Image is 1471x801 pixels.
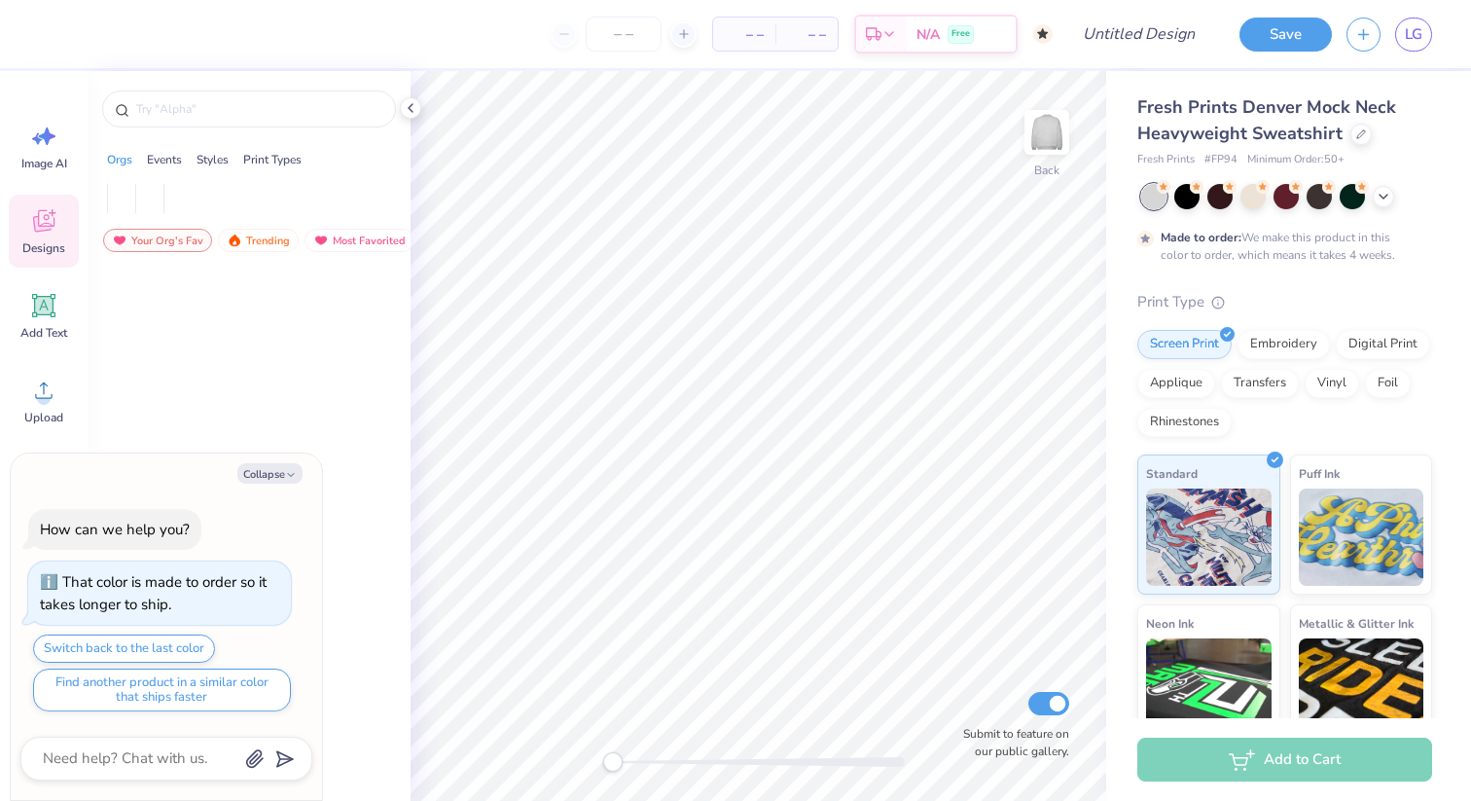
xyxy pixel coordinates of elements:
div: Applique [1137,369,1215,398]
div: Print Type [1137,291,1432,313]
span: Standard [1146,463,1198,484]
img: Standard [1146,489,1272,586]
button: Save [1239,18,1332,52]
div: Vinyl [1305,369,1359,398]
span: LG [1405,23,1422,46]
div: Events [147,151,182,168]
button: Switch back to the last color [33,635,215,663]
img: Neon Ink [1146,638,1272,736]
span: Image AI [21,156,67,171]
div: Rhinestones [1137,408,1232,437]
div: We make this product in this color to order, which means it takes 4 weeks. [1161,229,1400,264]
span: Fresh Prints [1137,152,1195,168]
span: – – [787,24,826,45]
label: Submit to feature on our public gallery. [952,725,1069,760]
button: Collapse [237,463,303,484]
div: Transfers [1221,369,1299,398]
img: Puff Ink [1299,489,1424,586]
span: # FP94 [1204,152,1238,168]
span: Puff Ink [1299,463,1340,484]
span: Upload [24,410,63,425]
div: Print Types [243,151,302,168]
div: Most Favorited [305,229,414,252]
strong: Made to order: [1161,230,1241,245]
button: Find another product in a similar color that ships faster [33,669,291,711]
span: Neon Ink [1146,613,1194,634]
div: Digital Print [1336,330,1430,359]
span: Fresh Prints Denver Mock Neck Heavyweight Sweatshirt [1137,95,1396,145]
div: Orgs [107,151,132,168]
span: Minimum Order: 50 + [1247,152,1345,168]
a: LG [1395,18,1432,52]
div: Screen Print [1137,330,1232,359]
div: Your Org's Fav [103,229,212,252]
div: Foil [1365,369,1411,398]
span: Designs [22,240,65,256]
div: That color is made to order so it takes longer to ship. [40,572,267,614]
div: Styles [197,151,229,168]
input: – – [586,17,662,52]
img: most_fav.gif [112,234,127,247]
img: Back [1027,113,1066,152]
input: Try "Alpha" [134,99,383,119]
span: Metallic & Glitter Ink [1299,613,1414,634]
div: How can we help you? [40,520,190,539]
img: trending.gif [227,234,242,247]
span: Add Text [20,325,67,341]
input: Untitled Design [1067,15,1210,54]
span: N/A [916,24,940,45]
div: Accessibility label [603,752,623,772]
div: Back [1034,162,1059,179]
div: Embroidery [1238,330,1330,359]
img: most_fav.gif [313,234,329,247]
span: – – [725,24,764,45]
span: Free [951,27,970,41]
img: Metallic & Glitter Ink [1299,638,1424,736]
div: Trending [218,229,299,252]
